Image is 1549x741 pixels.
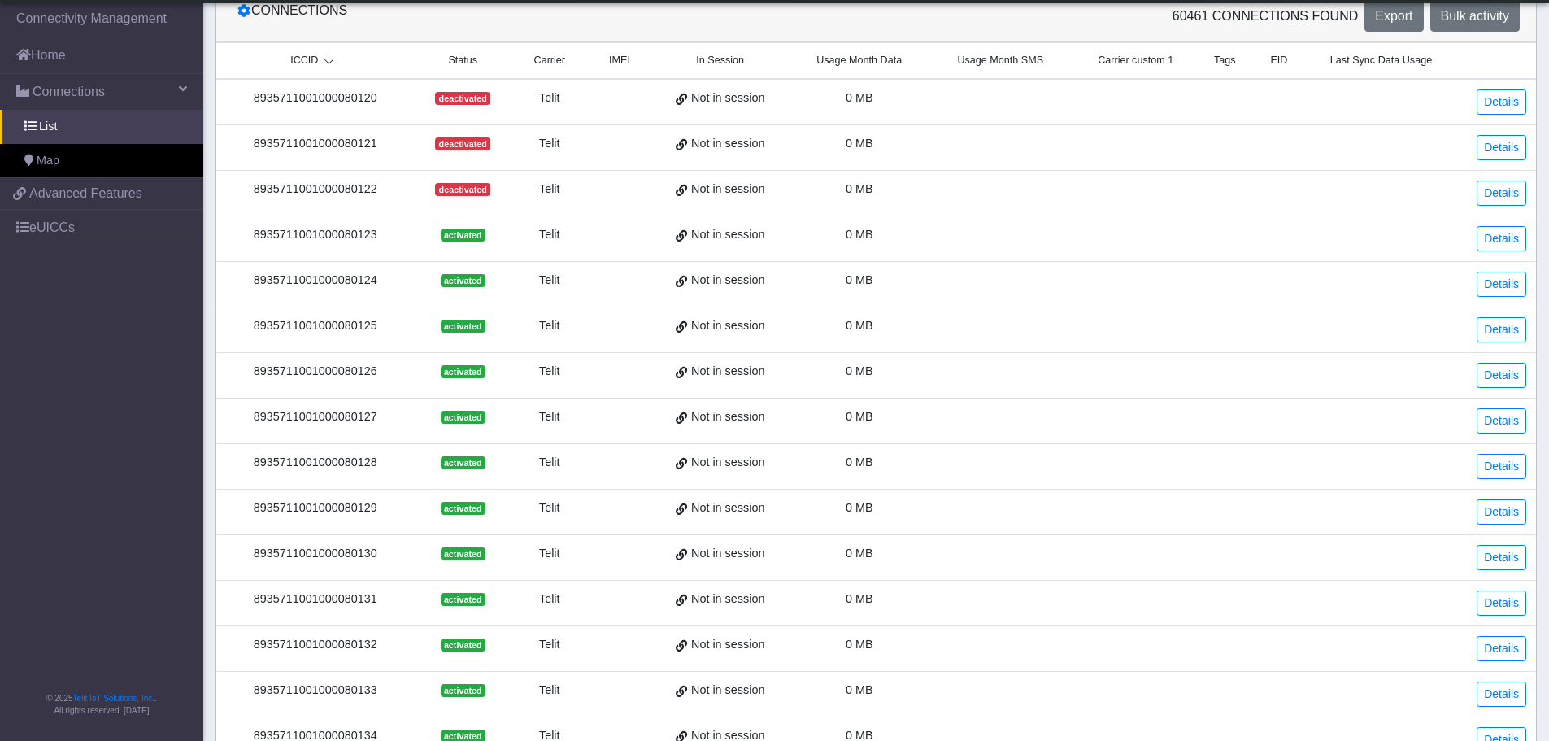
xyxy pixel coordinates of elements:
span: IMEI [609,53,630,68]
a: Details [1477,226,1526,251]
span: Usage Month Data [816,53,902,68]
span: Not in session [691,317,764,335]
div: 8935711001000080124 [226,272,405,290]
span: Export [1375,9,1412,23]
div: 8935711001000080128 [226,454,405,472]
div: 8935711001000080126 [226,363,405,381]
span: Last Sync Data Usage [1330,53,1432,68]
a: Details [1477,454,1526,479]
span: 0 MB [846,683,873,696]
a: Details [1477,682,1526,707]
span: Usage Month SMS [957,53,1043,68]
a: Details [1477,591,1526,616]
a: Details [1477,363,1526,388]
div: 8935711001000080122 [226,181,405,198]
div: 8935711001000080132 [226,636,405,654]
span: Not in session [691,89,764,107]
span: Not in session [691,682,764,700]
a: Details [1477,545,1526,570]
span: Not in session [691,499,764,517]
div: Telit [521,317,578,335]
span: 0 MB [846,638,873,651]
span: 0 MB [846,455,873,469]
a: Details [1477,499,1526,525]
span: Not in session [691,454,764,472]
span: activated [441,229,485,242]
a: Telit IoT Solutions, Inc. [73,694,154,703]
span: 0 MB [846,364,873,377]
span: 60461 Connections found [1173,7,1359,26]
button: Export [1364,1,1423,32]
span: ICCID [290,53,318,68]
a: Details [1477,89,1526,115]
div: Telit [521,89,578,107]
div: 8935711001000080127 [226,408,405,426]
span: Status [448,53,477,68]
span: deactivated [435,92,490,105]
span: 0 MB [846,91,873,104]
div: Telit [521,181,578,198]
span: Carrier custom 1 [1098,53,1173,68]
span: Not in session [691,636,764,654]
div: 8935711001000080130 [226,545,405,563]
span: activated [441,639,485,652]
span: 0 MB [846,228,873,241]
a: Details [1477,181,1526,206]
span: 0 MB [846,501,873,514]
span: deactivated [435,137,490,150]
div: 8935711001000080123 [226,226,405,244]
span: Tags [1214,53,1236,68]
a: Details [1477,135,1526,160]
span: Map [37,152,59,170]
a: Details [1477,636,1526,661]
div: Telit [521,454,578,472]
span: 0 MB [846,547,873,560]
span: Not in session [691,545,764,563]
span: Carrier [534,53,565,68]
span: activated [441,547,485,560]
div: Telit [521,682,578,700]
span: activated [441,593,485,606]
span: Not in session [691,226,764,244]
span: Not in session [691,181,764,198]
span: activated [441,365,485,378]
div: Telit [521,545,578,563]
span: Not in session [691,408,764,426]
span: 0 MB [846,592,873,605]
span: activated [441,320,485,333]
span: Not in session [691,272,764,290]
div: Telit [521,226,578,244]
span: activated [441,456,485,469]
span: List [39,118,57,136]
div: 8935711001000080121 [226,135,405,153]
span: activated [441,502,485,515]
span: activated [441,411,485,424]
div: Telit [521,499,578,517]
div: Telit [521,272,578,290]
span: Advanced Features [29,184,142,203]
div: 8935711001000080120 [226,89,405,107]
span: Not in session [691,363,764,381]
span: deactivated [435,183,490,196]
span: In Session [696,53,744,68]
span: 0 MB [846,182,873,195]
span: 0 MB [846,137,873,150]
span: Not in session [691,135,764,153]
div: Connections [220,1,877,32]
div: Telit [521,636,578,654]
div: Telit [521,408,578,426]
span: 0 MB [846,273,873,286]
a: Details [1477,272,1526,297]
div: 8935711001000080131 [226,591,405,608]
span: Bulk activity [1441,9,1509,23]
span: activated [441,684,485,697]
div: 8935711001000080133 [226,682,405,700]
span: EID [1270,53,1287,68]
div: Telit [521,363,578,381]
span: Connections [33,82,105,102]
span: 0 MB [846,410,873,423]
div: 8935711001000080129 [226,499,405,517]
div: Telit [521,135,578,153]
span: activated [441,274,485,287]
div: Telit [521,591,578,608]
